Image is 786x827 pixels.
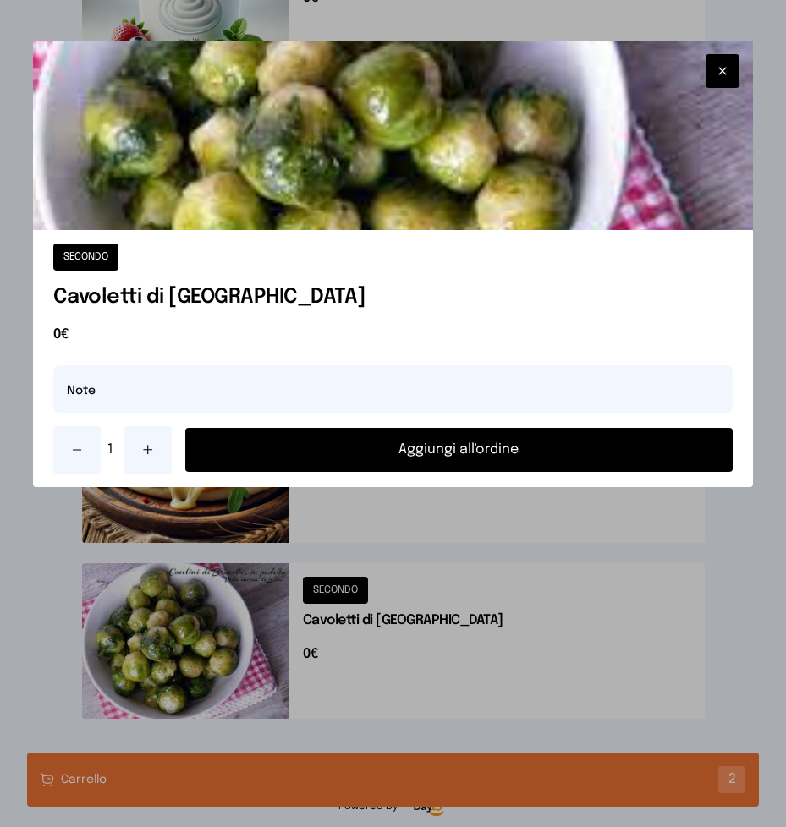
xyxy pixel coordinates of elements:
span: 0€ [53,325,734,345]
span: 1 [107,440,118,460]
button: SECONDO [53,244,118,271]
img: Cavoletti di Bruxelles [33,41,754,230]
button: Aggiungi all'ordine [185,428,734,472]
h1: Cavoletti di [GEOGRAPHIC_DATA] [53,284,734,311]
